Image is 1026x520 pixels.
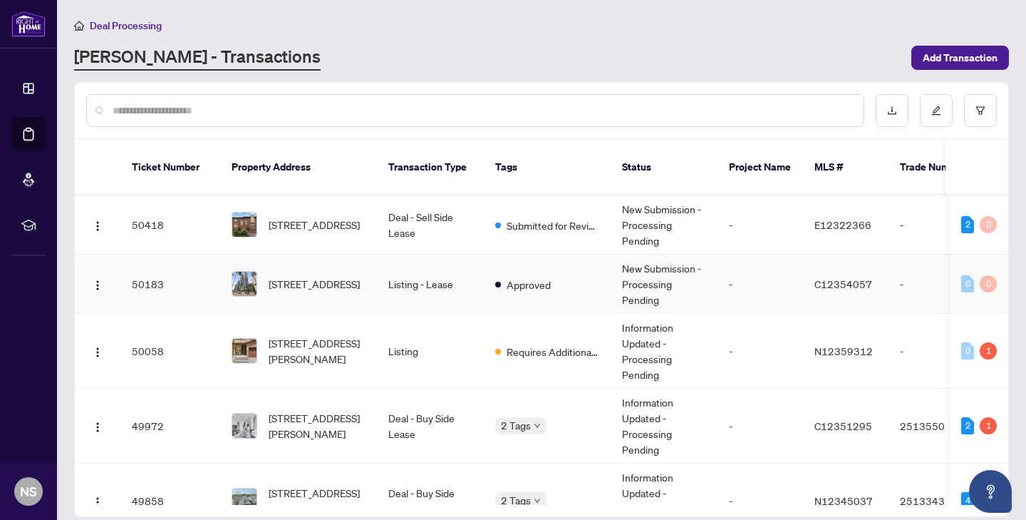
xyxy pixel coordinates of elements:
[86,414,109,437] button: Logo
[920,94,953,127] button: edit
[961,342,974,360] div: 0
[611,389,717,464] td: Information Updated - Processing Pending
[269,410,366,442] span: [STREET_ADDRESS][PERSON_NAME]
[888,255,988,314] td: -
[961,216,974,233] div: 2
[980,417,997,434] div: 1
[232,414,256,438] img: thumbnail-img
[86,489,109,512] button: Logo
[86,272,109,295] button: Logo
[611,255,717,314] td: New Submission - Processing Pending
[876,94,908,127] button: download
[92,280,103,291] img: Logo
[74,45,321,71] a: [PERSON_NAME] - Transactions
[92,496,103,508] img: Logo
[86,340,109,362] button: Logo
[931,106,941,116] span: edit
[611,314,717,389] td: Information Updated - Processing Pending
[969,470,1012,513] button: Open asap
[507,277,551,292] span: Approved
[814,494,873,507] span: N12345037
[269,335,366,367] span: [STREET_ADDRESS][PERSON_NAME]
[611,140,717,195] th: Status
[20,481,37,501] span: NS
[717,140,803,195] th: Project Name
[120,255,220,314] td: 50183
[888,140,988,195] th: Trade Number
[377,314,484,389] td: Listing
[120,195,220,255] td: 50418
[911,46,1009,70] button: Add Transaction
[92,422,103,433] img: Logo
[961,275,974,292] div: 0
[534,422,541,429] span: down
[120,389,220,464] td: 49972
[220,140,377,195] th: Property Address
[377,255,484,314] td: Listing - Lease
[484,140,611,195] th: Tags
[534,497,541,504] span: down
[92,220,103,232] img: Logo
[980,342,997,360] div: 1
[961,492,974,509] div: 4
[377,140,484,195] th: Transaction Type
[11,11,46,37] img: logo
[269,217,360,233] span: [STREET_ADDRESS]
[814,419,872,432] span: C12351295
[717,314,803,389] td: -
[980,216,997,233] div: 0
[501,417,531,434] span: 2 Tags
[803,140,888,195] th: MLS #
[717,195,803,255] td: -
[888,314,988,389] td: -
[120,314,220,389] td: 50058
[232,272,256,296] img: thumbnail-img
[887,106,897,116] span: download
[888,195,988,255] td: -
[975,106,985,116] span: filter
[501,492,531,509] span: 2 Tags
[611,195,717,255] td: New Submission - Processing Pending
[74,21,84,31] span: home
[232,339,256,363] img: thumbnail-img
[86,213,109,236] button: Logo
[961,417,974,434] div: 2
[507,218,599,233] span: Submitted for Review
[377,195,484,255] td: Deal - Sell Side Lease
[964,94,997,127] button: filter
[717,255,803,314] td: -
[232,213,256,237] img: thumbnail-img
[232,489,256,513] img: thumbnail-img
[888,389,988,464] td: 2513550
[507,344,599,360] span: Requires Additional Docs
[717,389,803,464] td: -
[814,345,873,357] span: N12359312
[923,46,997,69] span: Add Transaction
[814,277,872,290] span: C12354057
[980,275,997,292] div: 0
[92,347,103,358] img: Logo
[269,485,366,516] span: [STREET_ADDRESS][PERSON_NAME]
[269,276,360,292] span: [STREET_ADDRESS]
[814,218,871,231] span: E12322366
[90,19,162,32] span: Deal Processing
[120,140,220,195] th: Ticket Number
[377,389,484,464] td: Deal - Buy Side Lease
